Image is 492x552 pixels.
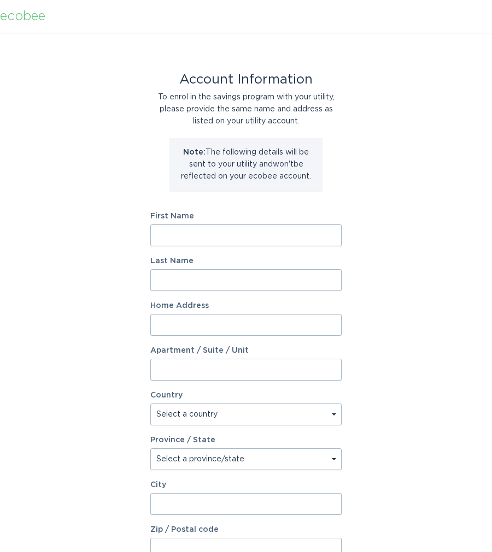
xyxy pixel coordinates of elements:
label: Home Address [150,302,342,310]
label: Province / State [150,436,215,444]
label: City [150,481,342,489]
p: The following details will be sent to your utility and won't be reflected on your ecobee account. [178,146,314,182]
strong: Note: [183,149,206,156]
label: Country [150,391,183,399]
label: First Name [150,212,342,220]
div: To enrol in the savings program with your utility, please provide the same name and address as li... [150,91,342,127]
label: Zip / Postal code [150,526,342,533]
label: Apartment / Suite / Unit [150,347,342,354]
label: Last Name [150,257,342,265]
div: Account Information [150,74,342,86]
